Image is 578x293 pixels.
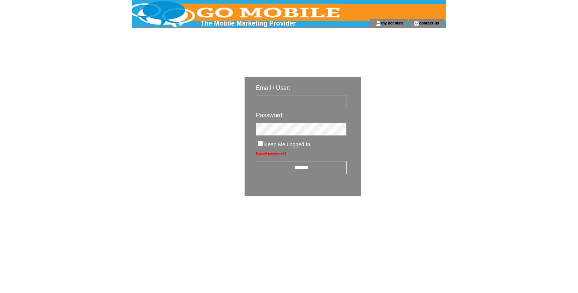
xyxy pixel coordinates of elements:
span: Email / User: [256,85,291,91]
a: my account [381,20,403,25]
span: Keep Me Logged In [264,141,310,147]
img: transparent.png [383,215,421,225]
img: account_icon.gif [376,20,381,26]
img: contact_us_icon.gif [414,20,419,26]
a: contact us [419,20,439,25]
a: Forgot password? [256,151,286,155]
span: Password: [256,112,284,118]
